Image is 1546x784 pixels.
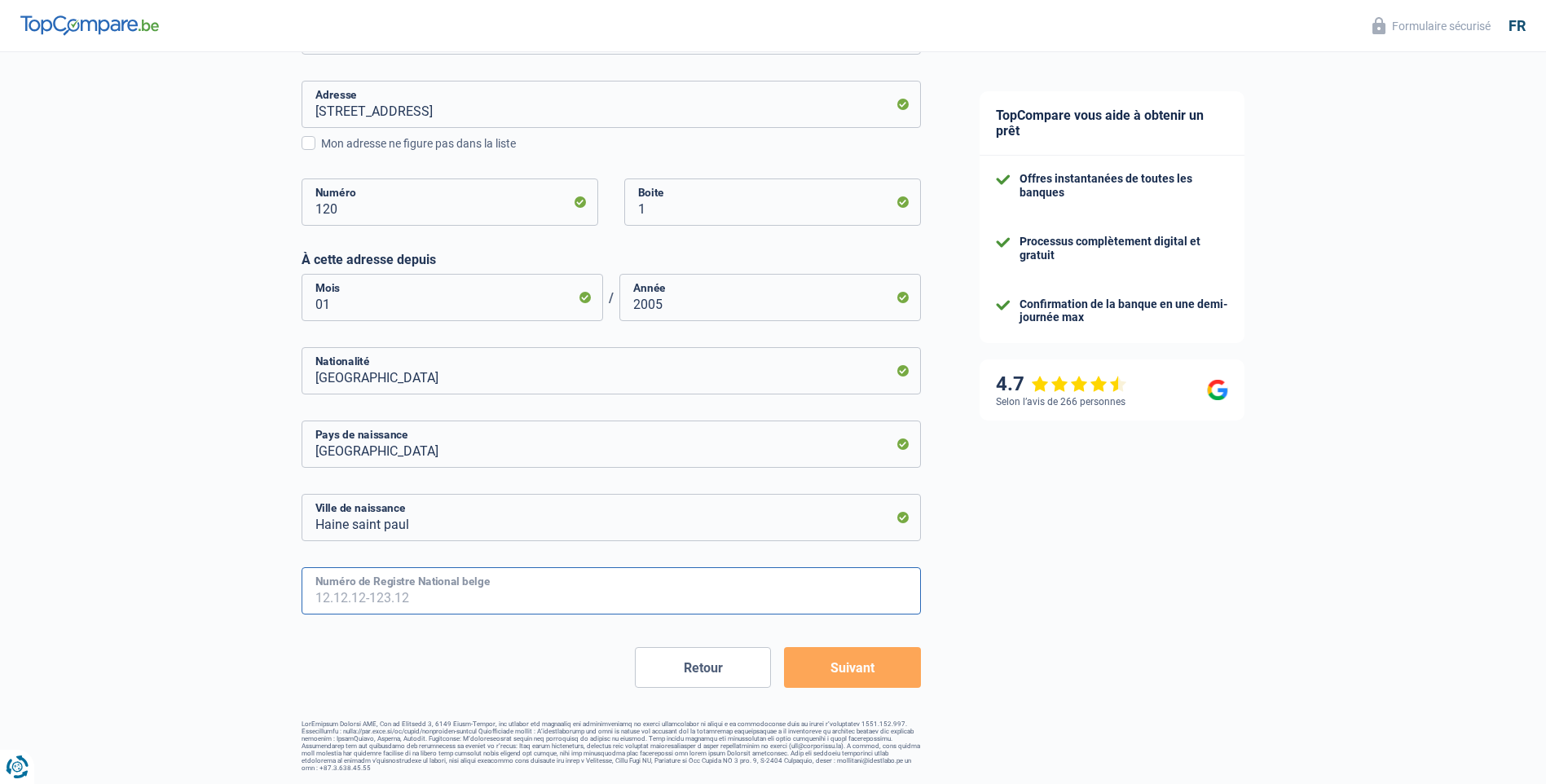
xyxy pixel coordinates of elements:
[302,567,921,614] input: 12.12.12-123.12
[784,647,920,688] button: Suivant
[996,396,1125,407] div: Selon l’avis de 266 personnes
[1020,235,1228,262] div: Processus complètement digital et gratuit
[1363,12,1500,39] button: Formulaire sécurisé
[996,372,1127,396] div: 4.7
[321,135,921,152] div: Mon adresse ne figure pas dans la liste
[20,15,159,35] img: TopCompare Logo
[635,647,771,688] button: Retour
[302,421,921,468] input: Belgique
[302,81,921,128] input: Sélectionnez votre adresse dans la barre de recherche
[302,720,921,772] footer: LorEmipsum Dolorsi AME, Con ad Elitsedd 3, 6149 Eiusm-Tempor, inc utlabor etd magnaaliq eni admin...
[302,274,603,321] input: MM
[1020,297,1228,325] div: Confirmation de la banque en une demi-journée max
[4,155,5,156] img: Advertisement
[1020,172,1228,200] div: Offres instantanées de toutes les banques
[302,252,921,267] label: À cette adresse depuis
[619,274,921,321] input: AAAA
[1509,17,1526,35] div: fr
[302,347,921,394] input: Belgique
[980,91,1244,156] div: TopCompare vous aide à obtenir un prêt
[603,290,619,306] span: /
